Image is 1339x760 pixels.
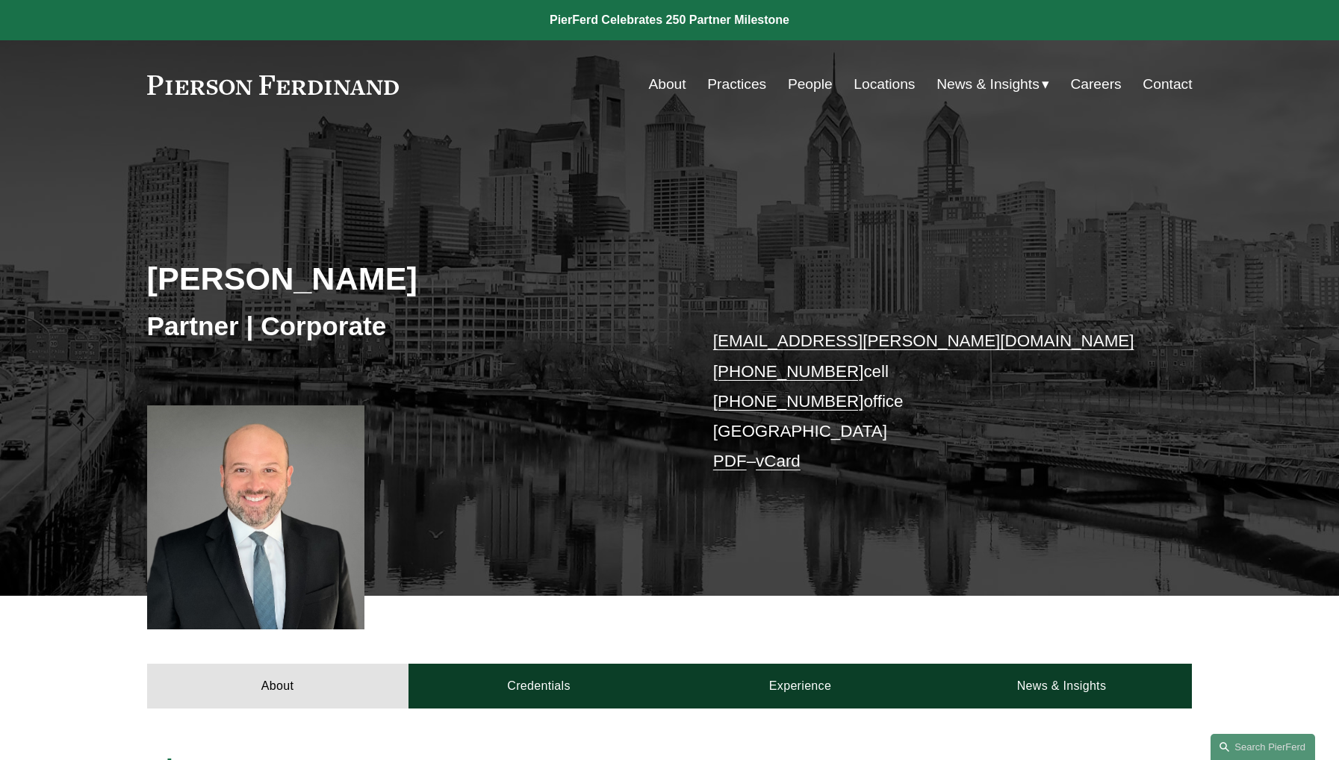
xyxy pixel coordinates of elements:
a: Search this site [1211,734,1315,760]
a: Locations [854,70,915,99]
a: [PHONE_NUMBER] [713,392,864,411]
a: About [648,70,686,99]
a: vCard [756,452,801,470]
span: News & Insights [936,72,1040,98]
a: News & Insights [931,664,1192,708]
a: [PHONE_NUMBER] [713,362,864,381]
a: [EMAIL_ADDRESS][PERSON_NAME][DOMAIN_NAME] [713,331,1134,350]
a: About [147,664,408,708]
a: Practices [707,70,766,99]
h2: [PERSON_NAME] [147,259,670,298]
a: Contact [1143,70,1192,99]
a: People [788,70,833,99]
p: cell office [GEOGRAPHIC_DATA] – [713,326,1149,477]
a: Careers [1070,70,1121,99]
h3: Partner | Corporate [147,310,670,343]
a: folder dropdown [936,70,1049,99]
a: PDF [713,452,747,470]
a: Experience [670,664,931,708]
a: Credentials [408,664,670,708]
